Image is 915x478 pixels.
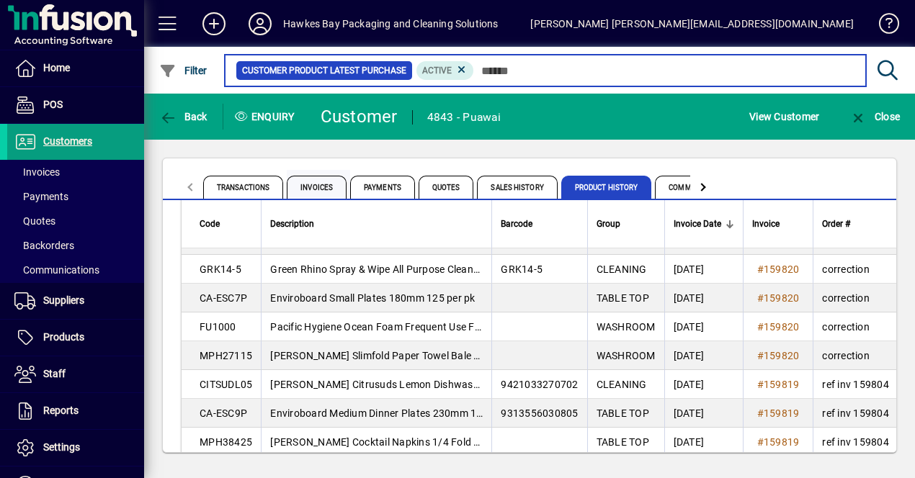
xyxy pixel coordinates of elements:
[270,407,519,419] span: Enviroboard Medium Dinner Plates 230mm 125 per pk
[477,176,557,199] span: Sales History
[757,436,764,448] span: #
[655,176,746,199] span: Communications
[223,105,310,128] div: Enquiry
[156,104,211,130] button: Back
[200,216,252,232] div: Code
[43,135,92,147] span: Customers
[664,255,743,284] td: [DATE]
[159,111,207,122] span: Back
[764,379,800,390] span: 159819
[43,99,63,110] span: POS
[43,331,84,343] span: Products
[270,216,314,232] span: Description
[287,176,347,199] span: Invoices
[764,350,800,361] span: 159820
[7,209,144,233] a: Quotes
[752,434,805,450] a: #159819
[664,399,743,428] td: [DATE]
[813,284,898,312] td: correction
[664,312,743,341] td: [DATE]
[270,263,496,275] span: Green Rhino Spray & Wipe All Purpose Cleaner 5L
[200,407,247,419] span: CA-ESC9P
[270,321,564,333] span: Pacific Hygiene Ocean Foam Frequent Use Foam Soap - 1000ml
[813,255,898,284] td: correction
[752,319,805,335] a: #159820
[752,376,805,392] a: #159819
[664,284,743,312] td: [DATE]
[597,321,656,333] span: WASHROOM
[422,66,452,76] span: Active
[746,104,823,130] button: View Customer
[674,216,734,232] div: Invoice Date
[270,292,475,304] span: Enviroboard Small Plates 180mm 125 per pk
[200,436,252,448] span: MPH38425
[834,104,915,130] app-page-header-button: Close enquiry
[7,50,144,86] a: Home
[200,379,252,390] span: CITSUDL05
[200,321,236,333] span: FU1000
[813,312,898,341] td: correction
[597,216,656,232] div: Group
[43,294,84,306] span: Suppliers
[764,263,800,275] span: 159820
[14,240,74,251] span: Backorders
[427,106,501,129] div: 4843 - Puawai
[43,405,79,416] span: Reports
[597,379,647,390] span: CLEANING
[752,348,805,364] a: #159820
[270,379,534,390] span: [PERSON_NAME] Citrusuds Lemon Dishwash Liquid 5 Ltr
[237,11,283,37] button: Profile
[822,216,850,232] span: Order #
[14,264,99,276] span: Communications
[7,160,144,184] a: Invoices
[757,321,764,333] span: #
[7,320,144,356] a: Products
[597,216,620,232] span: Group
[501,407,578,419] span: 9313556030805
[43,368,66,379] span: Staff
[597,263,647,275] span: CLEANING
[43,441,80,453] span: Settings
[283,12,499,35] div: Hawkes Bay Packaging and Cleaning Solutions
[530,12,854,35] div: [PERSON_NAME] [PERSON_NAME][EMAIL_ADDRESS][DOMAIN_NAME]
[822,216,889,232] div: Order #
[156,58,211,84] button: Filter
[757,292,764,304] span: #
[757,350,764,361] span: #
[159,65,207,76] span: Filter
[757,407,764,419] span: #
[597,407,649,419] span: TABLE TOP
[749,105,819,128] span: View Customer
[757,379,764,390] span: #
[270,436,617,448] span: [PERSON_NAME] Cocktail Napkins 1/4 Fold Brown, 240mm x 240mm, 2 Ply
[813,341,898,370] td: correction
[14,215,55,227] span: Quotes
[664,341,743,370] td: [DATE]
[597,436,649,448] span: TABLE TOP
[7,393,144,429] a: Reports
[752,216,805,232] div: Invoice
[144,104,223,130] app-page-header-button: Back
[7,258,144,282] a: Communications
[191,11,237,37] button: Add
[270,216,483,232] div: Description
[764,321,800,333] span: 159820
[350,176,415,199] span: Payments
[7,233,144,258] a: Backorders
[7,184,144,209] a: Payments
[200,216,220,232] span: Code
[501,216,532,232] span: Barcode
[764,292,800,304] span: 159820
[501,216,578,232] div: Barcode
[7,356,144,392] a: Staff
[501,263,543,275] span: GRK14-5
[757,263,764,275] span: #
[203,176,283,199] span: Transactions
[7,87,144,123] a: POS
[7,283,144,319] a: Suppliers
[7,430,144,466] a: Settings
[597,292,649,304] span: TABLE TOP
[752,405,805,421] a: #159819
[561,176,652,199] span: Product History
[846,104,903,130] button: Close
